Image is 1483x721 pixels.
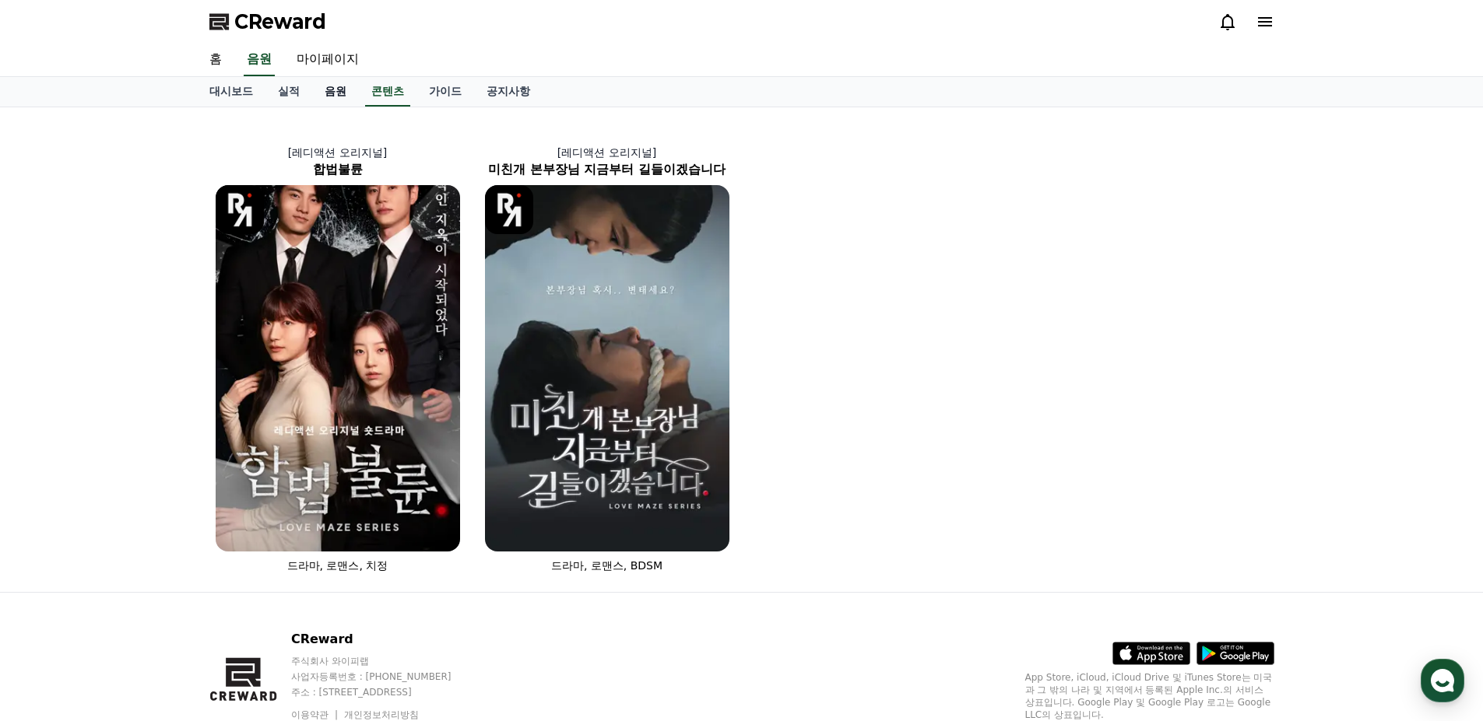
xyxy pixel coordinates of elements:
[216,185,460,551] img: 합법불륜
[203,145,473,160] p: [레디액션 오리지널]
[107,275,237,288] span: 몇 분 내 답변 받으실 수 있어요
[244,44,275,76] a: 음원
[234,9,326,34] span: CReward
[134,317,160,327] b: 채널톡
[5,493,103,532] a: 홈
[204,125,268,139] span: 운영시간 보기
[203,132,473,586] a: [레디액션 오리지널] 합법불륜 합법불륜 [object Object] Logo 드라마, 로맨스, 치정
[201,493,299,532] a: 설정
[19,159,285,219] a: CReward안녕하세요 크리워드입니다.문의사항을 남겨주세요 :)
[134,317,185,327] span: 이용중
[49,516,58,529] span: 홈
[83,272,101,291] img: tmp-654571557
[209,9,326,34] a: CReward
[241,516,259,529] span: 설정
[19,117,110,142] h1: CReward
[58,165,285,179] div: CReward
[416,77,474,107] a: 가이드
[265,77,312,107] a: 실적
[120,240,167,255] span: 문의하기
[485,185,534,234] img: [object Object] Logo
[198,123,285,142] button: 운영시간 보기
[287,559,388,572] span: 드라마, 로맨스, 치정
[58,179,254,194] div: 안녕하세요 크리워드입니다.
[291,686,481,698] p: 주소 : [STREET_ADDRESS]
[473,145,742,160] p: [레디액션 오리지널]
[344,709,419,720] a: 개인정보처리방침
[365,77,410,107] a: 콘텐츠
[485,185,729,551] img: 미친개 본부장님 지금부터 길들이겠습니다
[284,44,371,76] a: 마이페이지
[291,670,481,683] p: 사업자등록번호 : [PHONE_NUMBER]
[291,630,481,649] p: CReward
[312,77,359,107] a: 음원
[474,77,543,107] a: 공지사항
[22,229,282,266] a: 문의하기
[197,77,265,107] a: 대시보드
[291,655,481,667] p: 주식회사 와이피랩
[203,160,473,179] h2: 합법불륜
[291,709,340,720] a: 이용약관
[551,559,662,572] span: 드라마, 로맨스, BDSM
[197,44,234,76] a: 홈
[67,272,86,291] img: tmp-1049645209
[1025,671,1274,721] p: App Store, iCloud, iCloud Drive 및 iTunes Store는 미국과 그 밖의 나라 및 지역에서 등록된 Apple Inc.의 서비스 상표입니다. Goo...
[58,194,254,210] div: 문의사항을 남겨주세요 :)
[216,185,265,234] img: [object Object] Logo
[473,132,742,586] a: [레디액션 오리지널] 미친개 본부장님 지금부터 길들이겠습니다 미친개 본부장님 지금부터 길들이겠습니다 [object Object] Logo 드라마, 로맨스, BDSM
[142,517,161,530] span: 대화
[473,160,742,179] h2: 미친개 본부장님 지금부터 길들이겠습니다
[103,493,201,532] a: 대화
[118,316,185,328] a: 채널톡이용중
